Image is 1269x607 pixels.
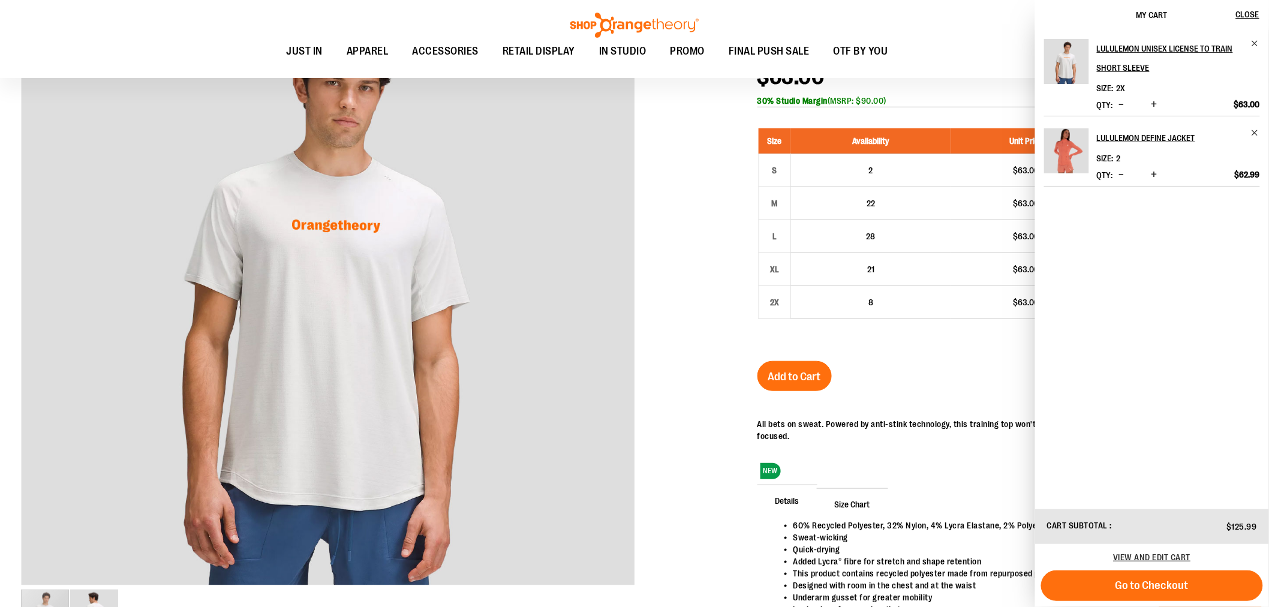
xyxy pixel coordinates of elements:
dt: Size [1097,154,1114,163]
div: $63.00 [957,230,1096,242]
button: Decrease product quantity [1116,169,1127,181]
b: 30% Studio Margin [757,96,828,106]
label: Qty [1097,170,1113,180]
span: Go to Checkout [1115,579,1189,592]
li: This product contains recycled polyester made from repurposed plastic waste [793,567,1236,579]
li: Underarm gusset for greater mobility [793,591,1236,603]
span: 8 [868,298,873,307]
button: Decrease product quantity [1116,99,1127,111]
a: lululemon Unisex License to Train Short Sleeve [1044,39,1089,92]
li: Quick-drying [793,543,1236,555]
a: Remove item [1251,128,1260,137]
th: Unit Price [951,128,1102,154]
span: IN STUDIO [599,38,646,65]
li: Sweat-wicking [793,531,1236,543]
span: $62.99 [1235,169,1260,180]
img: Shop Orangetheory [569,13,700,38]
span: $125.99 [1227,522,1258,531]
a: lululemon Unisex License to Train Short Sleeve [1097,39,1260,77]
button: Add to Cart [757,361,832,391]
li: Product [1044,39,1260,116]
span: ACCESSORIES [413,38,479,65]
a: Remove item [1251,39,1260,48]
a: lululemon Define Jacket [1097,128,1260,148]
span: 2X [1117,83,1126,93]
div: 2X [766,293,784,311]
div: XL [766,260,784,278]
span: 22 [867,199,875,208]
div: $63.00 [957,164,1096,176]
li: Added Lycra® fibre for stretch and shape retention [793,555,1236,567]
span: Size Chart [817,488,888,519]
li: Product [1044,116,1260,187]
span: NEW [760,463,781,479]
button: Go to Checkout [1041,570,1263,601]
div: $63.00 [957,296,1096,308]
div: S [766,161,784,179]
span: 2 [869,166,873,175]
span: 21 [867,265,874,274]
th: Availability [790,128,951,154]
div: $63.00 [957,197,1096,209]
span: 2 [1117,154,1121,163]
span: Cart Subtotal [1047,521,1108,530]
button: Increase product quantity [1148,169,1160,181]
div: All bets on sweat. Powered by anti-stink technology, this training top won't cling to sweaty skin... [757,418,1248,442]
a: View and edit cart [1114,552,1191,562]
div: (MSRP: $90.00) [757,95,1248,107]
h2: lululemon Define Jacket [1097,128,1244,148]
dt: Size [1097,83,1114,93]
span: OTF BY YOU [834,38,888,65]
span: $63.00 [1234,99,1260,110]
img: lululemon Unisex License to Train Short Sleeve [1044,39,1089,84]
span: My Cart [1136,10,1168,20]
span: FINAL PUSH SALE [729,38,810,65]
span: PROMO [670,38,705,65]
span: Close [1236,10,1259,19]
th: Size [759,128,790,154]
h2: lululemon Unisex License to Train Short Sleeve [1097,39,1244,77]
button: Increase product quantity [1148,99,1160,111]
span: APPAREL [347,38,389,65]
a: lululemon Define Jacket [1044,128,1089,181]
img: lululemon Define Jacket [1044,128,1089,173]
li: 60% Recycled Polyester, 32% Nylon, 4% Lycra Elastane, 2% Polyester, 2% X-Static Nylon [793,519,1236,531]
div: M [766,194,784,212]
span: Details [757,485,817,516]
label: Qty [1097,100,1113,110]
span: JUST IN [287,38,323,65]
div: L [766,227,784,245]
span: RETAIL DISPLAY [503,38,575,65]
li: Designed with room in the chest and at the waist [793,579,1236,591]
span: 28 [867,232,876,241]
span: Add to Cart [768,370,821,383]
div: $63.00 [957,263,1096,275]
